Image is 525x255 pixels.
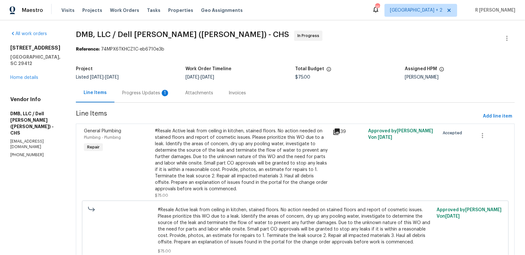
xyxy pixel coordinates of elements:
h5: [GEOGRAPHIC_DATA], SC 29412 [10,54,60,67]
div: [PERSON_NAME] [405,75,515,80]
span: - [90,75,119,80]
span: Work Orders [110,7,139,14]
div: 168 [375,4,380,10]
div: 39 [333,128,365,136]
h5: Assigned HPM [405,67,437,71]
b: Reference: [76,47,100,52]
span: Approved by [PERSON_NAME] V on [437,208,502,219]
div: #Resale Active leak from ceiling in kitchen, stained floors. No action needed on stained floors a... [155,128,329,192]
p: [EMAIL_ADDRESS][DOMAIN_NAME] [10,139,60,150]
div: Progress Updates [122,90,170,96]
span: Plumbing - Plumbing [84,136,121,139]
span: Projects [82,7,102,14]
h5: Project [76,67,93,71]
span: Accepted [443,130,465,136]
span: Properties [168,7,193,14]
div: Attachments [185,90,213,96]
span: #Resale Active leak from ceiling in kitchen, stained floors. No action needed on stained floors a... [158,207,433,245]
span: DMB, LLC / Dell [PERSON_NAME] ([PERSON_NAME]) - CHS [76,31,289,38]
span: The total cost of line items that have been proposed by Opendoor. This sum includes line items th... [326,67,331,75]
h2: [STREET_ADDRESS] [10,45,60,51]
span: R [PERSON_NAME] [473,7,515,14]
div: 74MPX6TKHCZ1C-eb6710e3b [76,46,515,52]
span: The hpm assigned to this work order. [439,67,444,75]
button: Add line item [480,110,515,122]
span: [DATE] [105,75,119,80]
a: Home details [10,75,38,80]
p: [PHONE_NUMBER] [10,152,60,158]
span: [DATE] [186,75,199,80]
span: [DATE] [90,75,104,80]
div: 1 [162,90,168,96]
span: Repair [85,144,102,150]
span: Tasks [147,8,160,13]
span: Line Items [76,110,480,122]
span: Approved by [PERSON_NAME] V on [368,129,433,140]
h4: Vendor Info [10,96,60,103]
span: Geo Assignments [201,7,243,14]
span: Add line item [483,112,512,120]
h5: Total Budget [295,67,324,71]
div: Line Items [84,90,107,96]
span: [DATE] [201,75,214,80]
span: $75.00 [158,248,433,254]
span: General Plumbing [84,129,121,133]
a: All work orders [10,32,47,36]
span: Visits [61,7,75,14]
span: In Progress [297,33,322,39]
span: $75.00 [155,194,168,197]
h5: Work Order Timeline [186,67,231,71]
h5: DMB, LLC / Dell [PERSON_NAME] ([PERSON_NAME]) - CHS [10,110,60,136]
span: Listed [76,75,119,80]
span: Maestro [22,7,43,14]
span: [DATE] [378,135,393,140]
span: [DATE] [445,214,460,219]
span: - [186,75,214,80]
div: Invoices [229,90,246,96]
span: $75.00 [295,75,311,80]
span: [GEOGRAPHIC_DATA] + 2 [390,7,442,14]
